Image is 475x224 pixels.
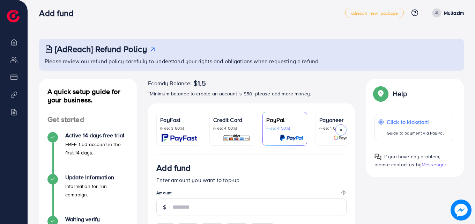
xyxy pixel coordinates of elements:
p: PayFast [160,116,197,124]
p: (Fee: 4.00%) [213,125,250,131]
span: adreach_new_package [351,11,398,15]
span: Messenger [422,161,446,168]
p: *Minimum balance to create an account is $50, please add more money. [148,89,355,98]
p: Multazim [444,9,464,17]
a: Multazim [429,8,464,17]
img: card [280,134,303,142]
span: $1.5 [193,79,206,87]
p: Information for run campaign. [65,182,128,199]
img: Popup guide [374,87,387,100]
h3: Add fund [39,8,79,18]
p: Click to kickstart! [387,118,444,126]
h4: Active 14 days free trial [65,132,128,139]
p: PayPal [266,116,303,124]
img: card [162,134,197,142]
img: image [451,200,472,221]
span: Ecomdy Balance: [148,79,192,87]
p: (Fee: 1.00%) [319,125,356,131]
legend: Amount [156,190,347,198]
p: Enter amount you want to top-up [156,176,347,184]
h4: Get started [39,115,137,124]
li: Active 14 days free trial [39,132,137,174]
p: Please review our refund policy carefully to understand your rights and obligations when requesti... [45,57,460,65]
p: Help [393,89,407,98]
h4: Update Information [65,174,128,181]
h4: A quick setup guide for your business. [39,87,137,104]
p: FREE 1 ad account in the first 14 days. [65,140,128,157]
img: Popup guide [374,153,381,160]
a: adreach_new_package [345,8,404,18]
h3: [AdReach] Refund Policy [55,44,147,54]
img: logo [7,10,20,22]
p: Guide to payment via PayPal [387,129,444,137]
li: Update Information [39,174,137,216]
img: card [333,134,356,142]
h3: Add fund [156,163,191,173]
p: (Fee: 3.60%) [160,125,197,131]
span: If you have any problem, please contact us by [374,153,440,168]
p: (Fee: 4.50%) [266,125,303,131]
p: Credit Card [213,116,250,124]
p: Payoneer [319,116,356,124]
img: card [223,134,250,142]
